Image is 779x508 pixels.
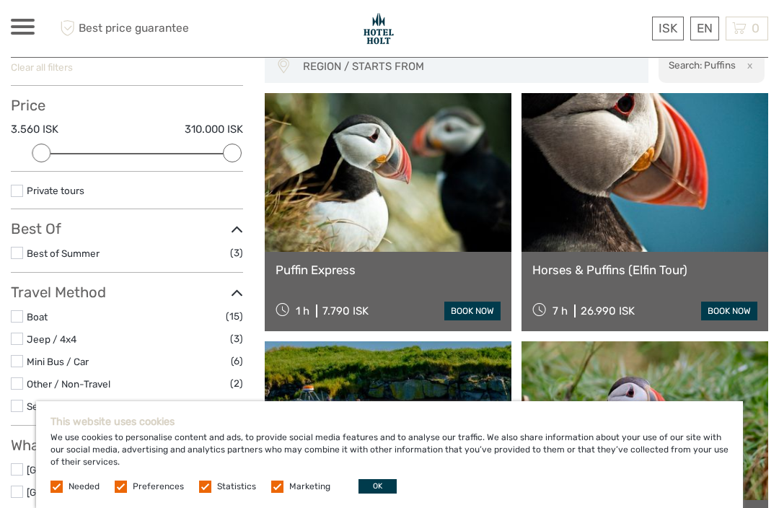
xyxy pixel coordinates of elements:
h3: Travel Method [11,284,243,301]
label: 310.000 ISK [185,122,243,137]
div: EN [690,17,719,40]
h3: What do you want to see? [11,437,243,454]
span: (6) [231,353,243,369]
a: [GEOGRAPHIC_DATA] [27,464,125,476]
a: Boat [27,311,48,323]
a: book now [444,302,501,320]
span: (15) [226,308,243,325]
a: Horses & Puffins (Elfin Tour) [532,263,757,277]
a: Best of Summer [27,248,100,259]
span: (1) [232,398,243,414]
button: OK [358,479,397,494]
a: [GEOGRAPHIC_DATA] [27,486,125,498]
span: (3) [230,245,243,261]
a: book now [701,302,757,320]
label: 3.560 ISK [11,122,58,137]
span: ISK [659,21,677,35]
h5: This website uses cookies [50,416,729,428]
label: Marketing [289,481,330,493]
a: Puffin Express [276,263,501,277]
a: Private tours [27,185,84,196]
a: Self-Drive [27,400,72,412]
span: (3) [230,330,243,347]
a: Other / Non-Travel [27,378,110,390]
span: Best price guarantee [56,17,201,40]
h3: Best Of [11,220,243,237]
label: Preferences [133,481,184,493]
span: 7 h [553,305,568,317]
a: Mini Bus / Car [27,356,89,367]
div: We use cookies to personalise content and ads, to provide social media features and to analyse ou... [36,401,743,508]
img: Hotel Holt [361,11,397,46]
span: (2) [230,375,243,392]
span: 0 [749,21,762,35]
span: 1 h [296,305,309,317]
label: Needed [69,481,100,493]
a: Clear all filters [11,61,73,73]
h3: Price [11,97,243,114]
button: REGION / STARTS FROM [296,55,641,79]
div: 26.990 ISK [581,305,635,317]
button: x [738,58,757,73]
div: 7.790 ISK [322,305,369,317]
h2: Search: Puffins [669,59,736,71]
label: Statistics [217,481,256,493]
a: Jeep / 4x4 [27,333,76,345]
